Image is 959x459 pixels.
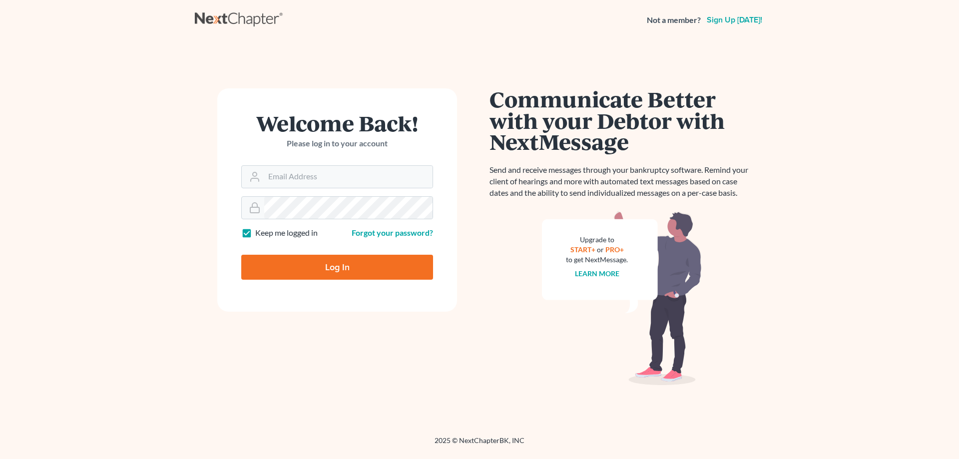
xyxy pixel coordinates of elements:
[542,211,702,386] img: nextmessage_bg-59042aed3d76b12b5cd301f8e5b87938c9018125f34e5fa2b7a6b67550977c72.svg
[605,245,624,254] a: PRO+
[597,245,604,254] span: or
[255,227,318,239] label: Keep me logged in
[241,112,433,134] h1: Welcome Back!
[264,166,433,188] input: Email Address
[647,14,701,26] strong: Not a member?
[566,255,628,265] div: to get NextMessage.
[570,245,595,254] a: START+
[489,88,754,152] h1: Communicate Better with your Debtor with NextMessage
[352,228,433,237] a: Forgot your password?
[489,164,754,199] p: Send and receive messages through your bankruptcy software. Remind your client of hearings and mo...
[575,269,619,278] a: Learn more
[195,436,764,454] div: 2025 © NextChapterBK, INC
[566,235,628,245] div: Upgrade to
[241,138,433,149] p: Please log in to your account
[241,255,433,280] input: Log In
[705,16,764,24] a: Sign up [DATE]!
